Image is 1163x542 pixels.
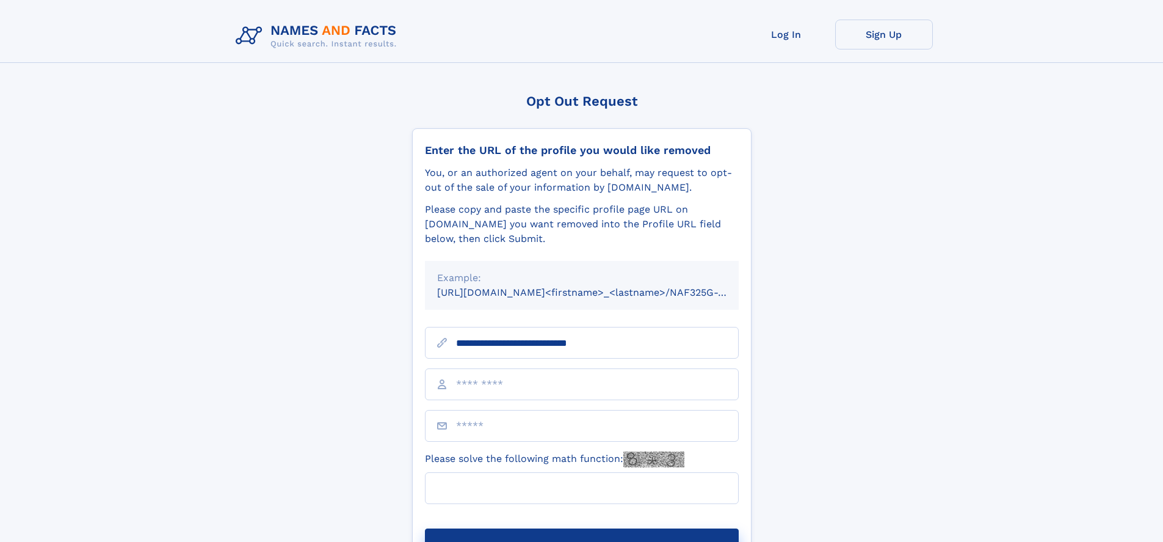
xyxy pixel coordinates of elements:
div: You, or an authorized agent on your behalf, may request to opt-out of the sale of your informatio... [425,166,739,195]
div: Enter the URL of the profile you would like removed [425,144,739,157]
div: Please copy and paste the specific profile page URL on [DOMAIN_NAME] you want removed into the Pr... [425,202,739,246]
a: Log In [737,20,835,49]
div: Opt Out Request [412,93,752,109]
div: Example: [437,271,726,285]
img: Logo Names and Facts [231,20,407,53]
a: Sign Up [835,20,933,49]
small: [URL][DOMAIN_NAME]<firstname>_<lastname>/NAF325G-xxxxxxxx [437,287,762,298]
label: Please solve the following math function: [425,452,684,467]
